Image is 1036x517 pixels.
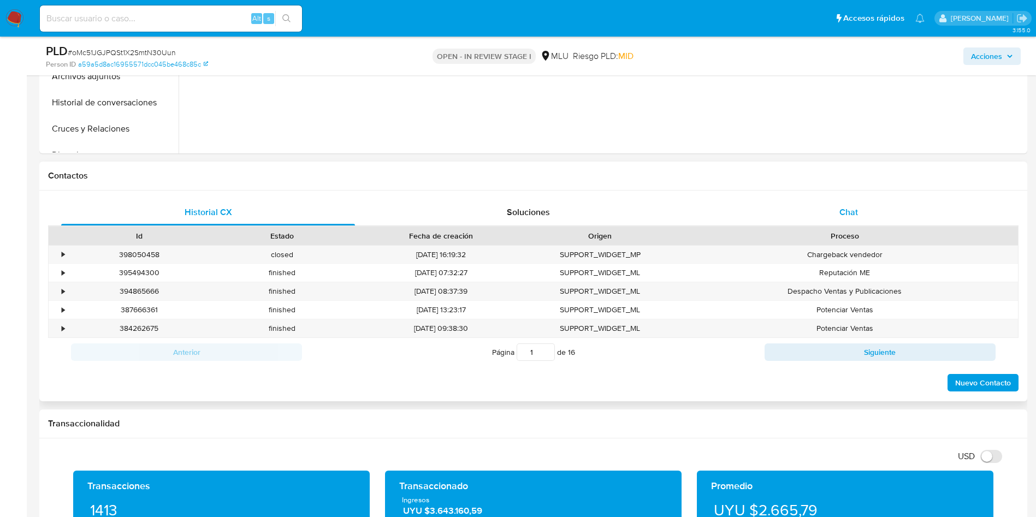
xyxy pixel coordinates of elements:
[68,319,211,337] div: 384262675
[507,206,550,218] span: Soluciones
[68,264,211,282] div: 395494300
[354,301,529,319] div: [DATE] 13:23:17
[62,323,64,334] div: •
[573,50,634,62] span: Riesgo PLD:
[540,50,569,62] div: MLU
[492,343,575,361] span: Página de
[211,264,354,282] div: finished
[68,301,211,319] div: 387666361
[354,282,529,300] div: [DATE] 08:37:39
[68,246,211,264] div: 398050458
[185,206,232,218] span: Historial CX
[672,264,1018,282] div: Reputación ME
[672,282,1018,300] div: Despacho Ventas y Publicaciones
[40,11,302,26] input: Buscar usuario o caso...
[71,343,302,361] button: Anterior
[42,90,179,116] button: Historial de conversaciones
[48,170,1019,181] h1: Contactos
[963,47,1021,65] button: Acciones
[252,13,261,23] span: Alt
[362,230,521,241] div: Fecha de creación
[843,13,904,24] span: Accesos rápidos
[672,319,1018,337] div: Potenciar Ventas
[42,63,179,90] button: Archivos adjuntos
[672,301,1018,319] div: Potenciar Ventas
[75,230,203,241] div: Id
[62,249,64,260] div: •
[433,49,536,64] p: OPEN - IN REVIEW STAGE I
[971,47,1002,65] span: Acciones
[68,47,176,58] span: # oMc51JGJPQSt1X2SmtN30Uun
[218,230,346,241] div: Estado
[211,319,354,337] div: finished
[354,246,529,264] div: [DATE] 16:19:32
[211,301,354,319] div: finished
[672,246,1018,264] div: Chargeback vendedor
[529,246,672,264] div: SUPPORT_WIDGET_MP
[951,13,1013,23] p: antonio.rossel@mercadolibre.com
[765,343,996,361] button: Siguiente
[1013,26,1031,34] span: 3.155.0
[62,268,64,278] div: •
[948,374,1019,391] button: Nuevo Contacto
[955,375,1011,390] span: Nuevo Contacto
[62,286,64,296] div: •
[839,206,858,218] span: Chat
[1016,13,1028,24] a: Salir
[48,418,1019,429] h1: Transaccionalidad
[354,264,529,282] div: [DATE] 07:32:27
[42,116,179,142] button: Cruces y Relaciones
[536,230,664,241] div: Origen
[68,282,211,300] div: 394865666
[267,13,270,23] span: s
[42,142,179,168] button: Direcciones
[529,264,672,282] div: SUPPORT_WIDGET_ML
[46,42,68,60] b: PLD
[275,11,298,26] button: search-icon
[529,282,672,300] div: SUPPORT_WIDGET_ML
[78,60,208,69] a: a59a5d8ac16955571dcc045be468c85c
[211,282,354,300] div: finished
[529,319,672,337] div: SUPPORT_WIDGET_ML
[46,60,76,69] b: Person ID
[568,347,575,358] span: 16
[679,230,1010,241] div: Proceso
[211,246,354,264] div: closed
[62,305,64,315] div: •
[618,50,634,62] span: MID
[915,14,925,23] a: Notificaciones
[529,301,672,319] div: SUPPORT_WIDGET_ML
[354,319,529,337] div: [DATE] 09:38:30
